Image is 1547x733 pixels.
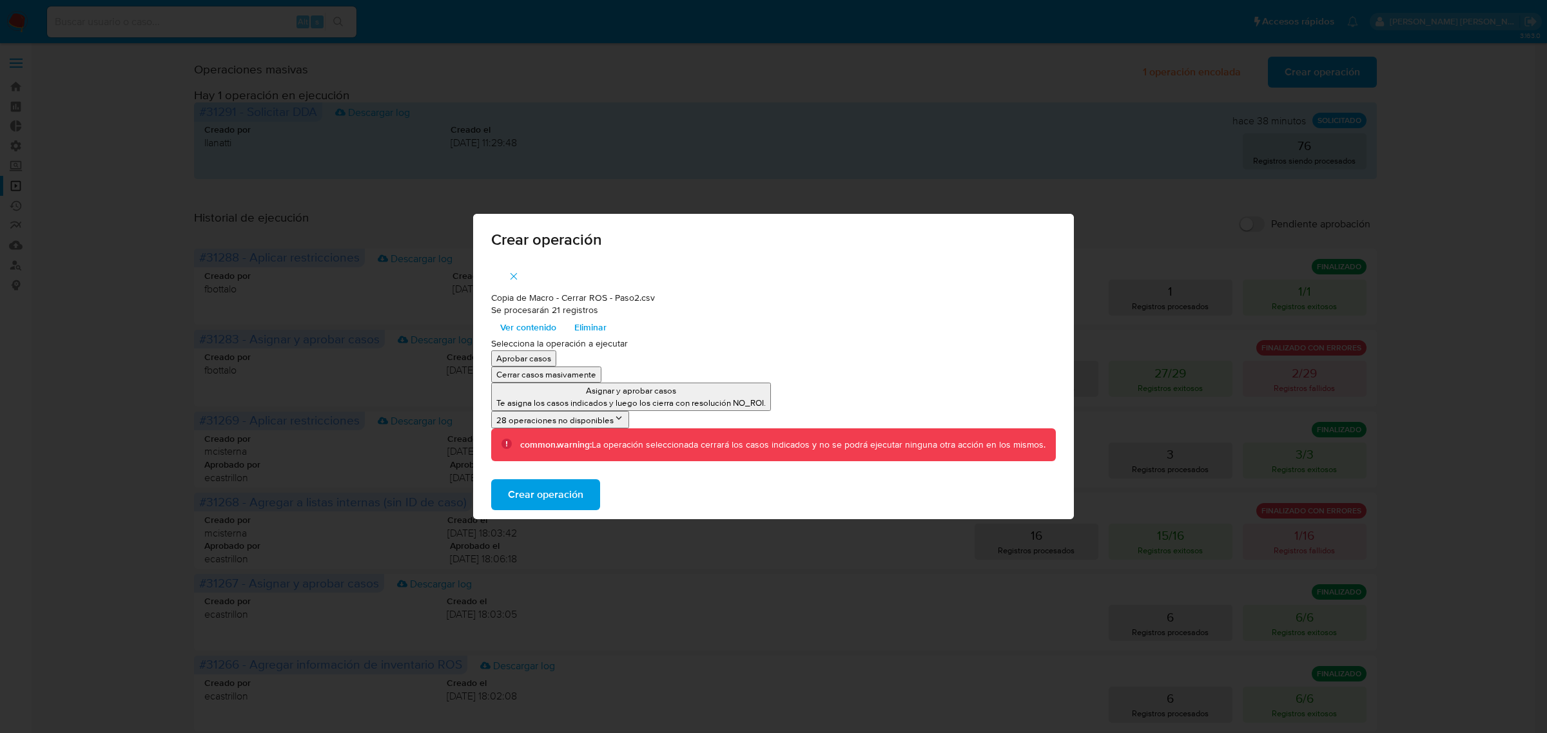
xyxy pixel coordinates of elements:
p: Se procesarán 21 registros [491,304,1056,317]
span: Ver contenido [500,318,556,336]
button: Asignar y aprobar casosTe asigna los casos indicados y luego los cierra con resolución NO_ROI. [491,383,771,411]
button: 28 operaciones no disponibles [491,411,629,428]
span: Crear operación [491,232,1056,247]
span: Crear operación [508,481,583,509]
p: Copia de Macro - Cerrar ROS - Paso2.csv [491,292,1056,305]
span: Eliminar [574,318,607,336]
p: Selecciona la operación a ejecutar [491,338,1056,350]
p: Cerrar casos masivamente [496,368,596,381]
p: Te asigna los casos indicados y luego los cierra con resolución NO_ROI. [496,397,766,409]
button: Cerrar casos masivamente [491,366,601,383]
button: Eliminar [565,317,616,338]
div: La operación seleccionada cerrará los casos indicados y no se podrá ejecutar ninguna otra acción ... [520,439,1046,452]
b: common.warning: [520,438,592,451]
p: Asignar y aprobar casos [496,385,766,397]
button: Crear operación [491,479,600,510]
button: Aprobar casos [491,350,556,366]
button: Ver contenido [491,317,565,338]
p: Aprobar casos [496,352,551,365]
